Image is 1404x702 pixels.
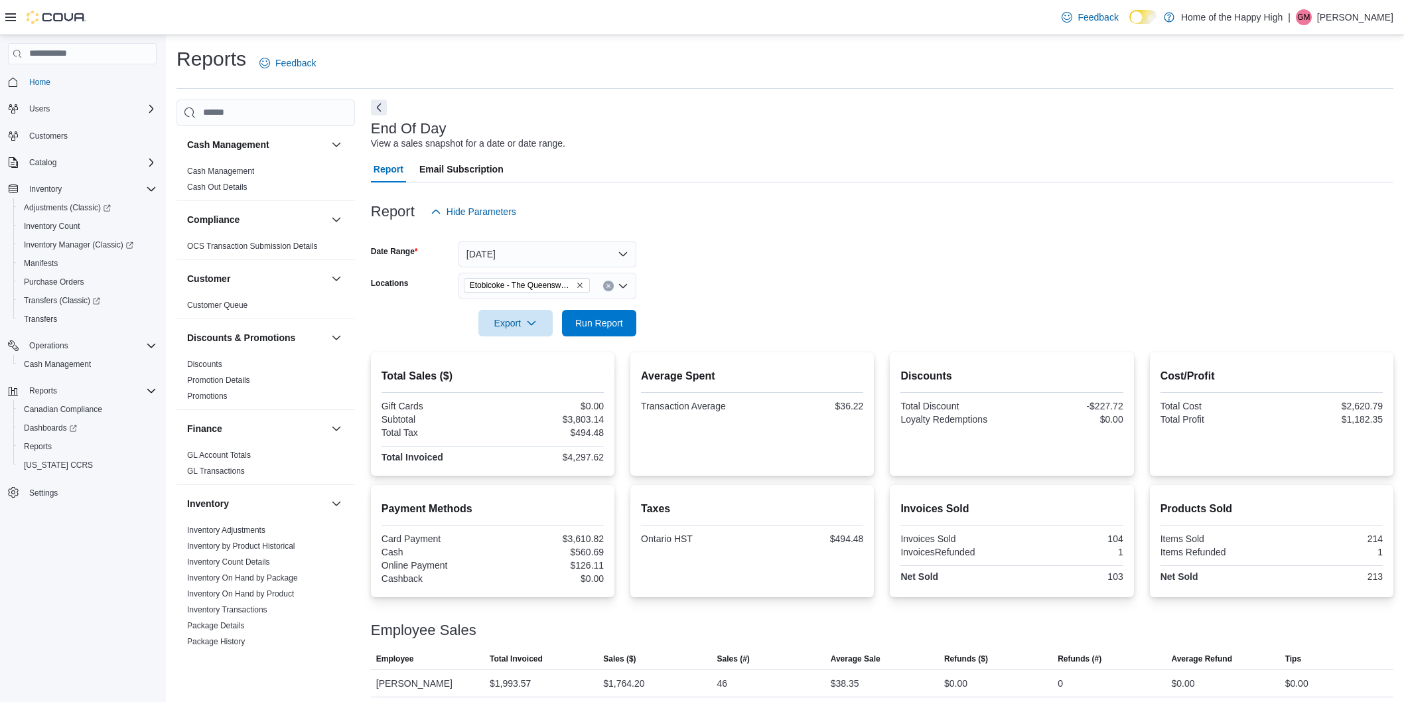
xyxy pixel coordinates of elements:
[187,182,247,192] a: Cash Out Details
[176,238,355,259] div: Compliance
[24,295,100,306] span: Transfers (Classic)
[376,654,414,664] span: Employee
[1015,547,1123,557] div: 1
[3,153,162,172] button: Catalog
[187,360,222,369] a: Discounts
[603,281,614,291] button: Clear input
[1015,401,1123,411] div: -$227.72
[24,202,111,213] span: Adjustments (Classic)
[19,356,96,372] a: Cash Management
[328,271,344,287] button: Customer
[1160,368,1383,384] h2: Cost/Profit
[495,452,604,462] div: $4,297.62
[641,533,750,544] div: Ontario HST
[328,421,344,437] button: Finance
[176,46,246,72] h1: Reports
[447,205,516,218] span: Hide Parameters
[371,246,418,257] label: Date Range
[641,368,863,384] h2: Average Spent
[374,156,403,182] span: Report
[13,198,162,217] a: Adjustments (Classic)
[13,273,162,291] button: Purchase Orders
[495,547,604,557] div: $560.69
[3,382,162,400] button: Reports
[13,400,162,419] button: Canadian Compliance
[382,414,490,425] div: Subtotal
[1160,571,1198,582] strong: Net Sold
[3,482,162,502] button: Settings
[13,236,162,254] a: Inventory Manager (Classic)
[382,560,490,571] div: Online Payment
[1296,9,1312,25] div: Giuliana Molina Giuria
[19,311,157,327] span: Transfers
[382,427,490,438] div: Total Tax
[19,255,157,271] span: Manifests
[900,414,1009,425] div: Loyalty Redemptions
[187,166,254,176] span: Cash Management
[13,456,162,474] button: [US_STATE] CCRS
[1274,547,1383,557] div: 1
[187,422,222,435] h3: Finance
[29,104,50,114] span: Users
[1274,571,1383,582] div: 213
[187,450,251,460] span: GL Account Totals
[495,427,604,438] div: $494.48
[19,420,157,436] span: Dashboards
[8,67,157,537] nav: Complex example
[24,484,157,500] span: Settings
[478,310,553,336] button: Export
[371,622,476,638] h3: Employee Sales
[187,138,269,151] h3: Cash Management
[29,340,68,351] span: Operations
[187,497,229,510] h3: Inventory
[24,338,157,354] span: Operations
[24,181,157,197] span: Inventory
[717,675,727,691] div: 46
[3,126,162,145] button: Customers
[187,466,245,476] a: GL Transactions
[19,356,157,372] span: Cash Management
[831,675,859,691] div: $38.35
[1285,654,1301,664] span: Tips
[24,74,56,90] a: Home
[19,255,63,271] a: Manifests
[13,254,162,273] button: Manifests
[24,128,73,144] a: Customers
[13,291,162,310] a: Transfers (Classic)
[425,198,522,225] button: Hide Parameters
[495,414,604,425] div: $3,803.14
[1078,11,1118,24] span: Feedback
[176,297,355,318] div: Customer
[27,11,86,24] img: Cova
[3,336,162,355] button: Operations
[1015,571,1123,582] div: 103
[1160,501,1383,517] h2: Products Sold
[187,497,326,510] button: Inventory
[562,310,636,336] button: Run Report
[187,301,247,310] a: Customer Queue
[187,300,247,311] span: Customer Queue
[187,589,294,598] a: Inventory On Hand by Product
[24,155,157,171] span: Catalog
[24,338,74,354] button: Operations
[187,620,245,631] span: Package Details
[464,278,590,293] span: Etobicoke - The Queensway - Fire & Flower
[19,457,157,473] span: Washington CCRS
[24,383,62,399] button: Reports
[24,277,84,287] span: Purchase Orders
[328,330,344,346] button: Discounts & Promotions
[13,310,162,328] button: Transfers
[187,541,295,551] a: Inventory by Product Historical
[575,316,623,330] span: Run Report
[19,274,90,290] a: Purchase Orders
[900,368,1123,384] h2: Discounts
[19,218,157,234] span: Inventory Count
[24,127,157,144] span: Customers
[490,654,543,664] span: Total Invoiced
[19,457,98,473] a: [US_STATE] CCRS
[187,167,254,176] a: Cash Management
[187,466,245,476] span: GL Transactions
[24,460,93,470] span: [US_STATE] CCRS
[24,423,77,433] span: Dashboards
[19,200,157,216] span: Adjustments (Classic)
